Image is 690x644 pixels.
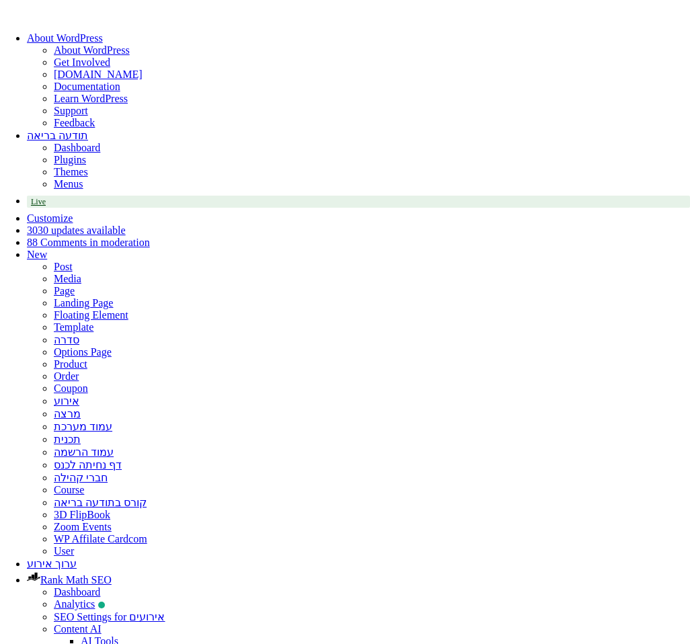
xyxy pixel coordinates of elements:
ul: תודעה בריאה [27,166,690,190]
a: חברי קהילה [54,472,108,483]
a: Coupon [54,383,88,394]
a: About WordPress [54,44,130,56]
a: Product [54,358,87,370]
a: תודעה בריאה [27,130,88,141]
a: Feedback [54,117,95,128]
a: Learn WordPress [54,93,128,104]
a: Content AI [54,623,102,635]
a: Order [54,370,79,382]
span: About WordPress [27,32,103,44]
a: Get Involved [54,56,110,68]
a: WP Affilate Cardcom [54,533,147,545]
a: Dashboard [54,586,100,598]
a: 3D FlipBook [54,509,110,520]
a: Documentation [54,81,120,92]
a: Rank Math Dashboard [27,574,112,586]
a: Edit default SEO settings for this post type [54,611,165,622]
a: ערוך אירוע [27,558,77,569]
a: Plugins [54,154,86,165]
span: Rank Math SEO [40,574,112,586]
a: Dashboard [54,142,100,153]
ul: About WordPress [27,69,690,129]
a: עמוד מערכת [54,421,112,432]
a: עמוד הרשמה [54,446,114,458]
a: Review analytics and sitemaps [54,598,105,610]
a: Live [27,196,690,208]
ul: תודעה בריאה [27,142,690,166]
a: Page [54,285,75,296]
a: Zoom Events [54,521,112,532]
ul: New [27,261,690,557]
a: אירוע [54,395,79,407]
a: Support [54,105,88,116]
a: מרצה [54,408,81,419]
a: Themes [54,166,88,177]
a: Menus [54,178,83,190]
a: [DOMAIN_NAME] [54,69,143,80]
a: תכנית [54,434,81,445]
a: Media [54,273,81,284]
span: 30 [27,225,38,236]
span: New [27,249,47,260]
ul: About WordPress [27,44,690,69]
a: Customize [27,212,73,224]
a: Post [54,261,73,272]
a: Template [54,321,93,333]
span: 8 [27,237,32,248]
a: קורס בתודעה בריאה [54,497,147,508]
a: דף נחיתה לכנס [54,459,122,471]
a: סדרה [54,334,79,346]
span: 30 updates available [38,225,126,236]
a: Course [54,484,84,495]
span: 8 Comments in moderation [32,237,150,248]
a: User [54,545,74,557]
a: Landing Page [54,297,113,309]
a: Floating Element [54,309,128,321]
a: Options Page [54,346,112,358]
